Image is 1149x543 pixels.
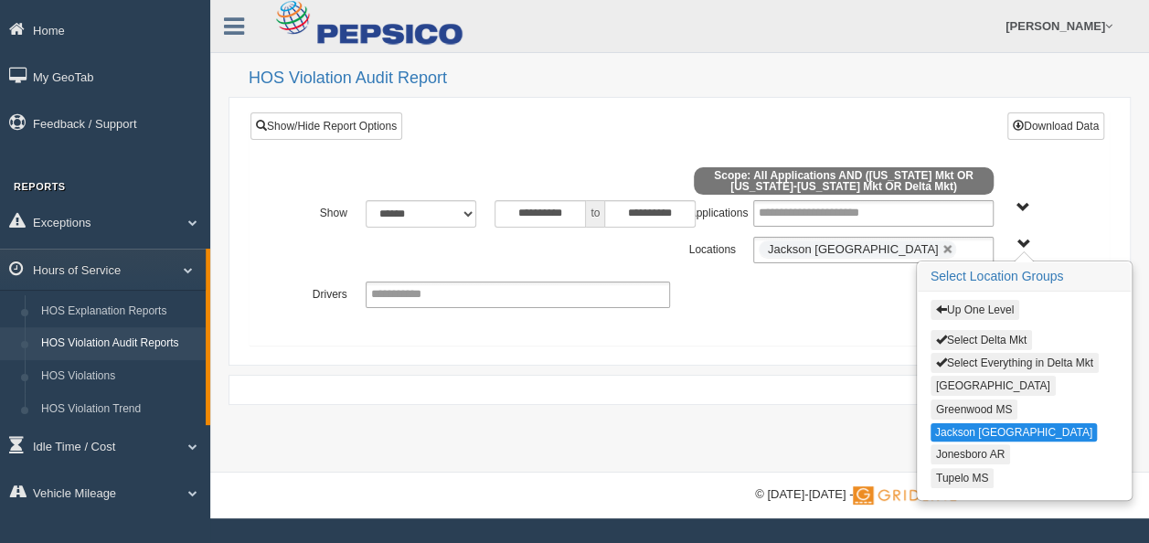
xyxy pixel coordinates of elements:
a: HOS Explanation Reports [33,295,206,328]
div: © [DATE]-[DATE] - ™ [755,485,1131,505]
img: Gridline [853,486,956,505]
button: Jackson [GEOGRAPHIC_DATA] [931,423,1097,442]
h2: HOS Violation Audit Report [249,69,1131,88]
button: Select Everything in Delta Mkt [931,353,1099,373]
a: HOS Violations [33,360,206,393]
span: to [586,200,604,228]
label: Applications [679,200,744,222]
a: HOS Violation Audit Reports [33,327,206,360]
button: [GEOGRAPHIC_DATA] [931,376,1056,396]
button: Jonesboro AR [931,444,1010,464]
button: Up One Level [931,300,1019,320]
button: Select Delta Mkt [931,330,1032,350]
button: Download Data [1007,112,1104,140]
button: Greenwood MS [931,399,1017,420]
span: Jackson [GEOGRAPHIC_DATA] [768,242,939,256]
label: Locations [680,237,745,259]
button: Tupelo MS [931,468,995,488]
a: HOS Violation Trend [33,393,206,426]
label: Drivers [292,282,356,303]
h3: Select Location Groups [918,262,1131,292]
span: Scope: All Applications AND ([US_STATE] Mkt OR [US_STATE]-[US_STATE] Mkt OR Delta Mkt) [694,167,995,195]
label: Show [292,200,356,222]
a: Show/Hide Report Options [250,112,402,140]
